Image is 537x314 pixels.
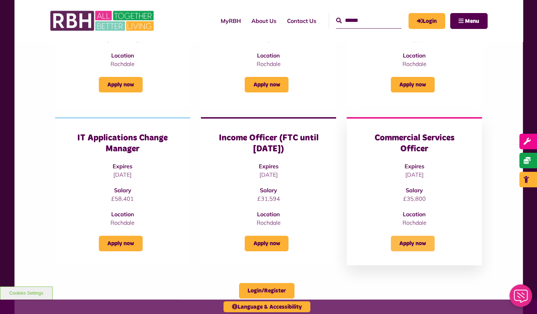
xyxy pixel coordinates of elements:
[361,218,468,227] p: Rochdale
[111,211,134,218] strong: Location
[215,194,322,203] p: £31,594
[239,283,294,298] a: Login/Register
[215,218,322,227] p: Rochdale
[69,60,176,68] p: Rochdale
[361,194,468,203] p: £35,800
[403,52,426,59] strong: Location
[99,236,143,251] a: Apply now
[245,77,288,92] a: Apply now
[391,77,435,92] a: Apply now
[215,60,322,68] p: Rochdale
[99,77,143,92] a: Apply now
[336,13,401,28] input: Search
[215,133,322,155] h3: Income Officer (FTC until [DATE])
[257,211,280,218] strong: Location
[361,133,468,155] h3: Commercial Services Officer
[465,18,479,24] span: Menu
[215,170,322,179] p: [DATE]
[361,60,468,68] p: Rochdale
[405,163,424,170] strong: Expires
[260,187,277,194] strong: Salary
[257,52,280,59] strong: Location
[450,13,488,29] button: Navigation
[69,170,176,179] p: [DATE]
[69,194,176,203] p: £58,401
[111,52,134,59] strong: Location
[245,236,288,251] a: Apply now
[282,11,322,30] a: Contact Us
[258,163,278,170] strong: Expires
[223,301,310,312] button: Language & Accessibility
[114,187,131,194] strong: Salary
[406,187,423,194] strong: Salary
[408,13,445,29] a: MyRBH
[391,236,435,251] a: Apply now
[361,170,468,179] p: [DATE]
[403,211,426,218] strong: Location
[69,218,176,227] p: Rochdale
[215,11,246,30] a: MyRBH
[505,282,537,314] iframe: Netcall Web Assistant for live chat
[113,163,132,170] strong: Expires
[69,133,176,155] h3: IT Applications Change Manager
[50,7,156,35] img: RBH
[246,11,282,30] a: About Us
